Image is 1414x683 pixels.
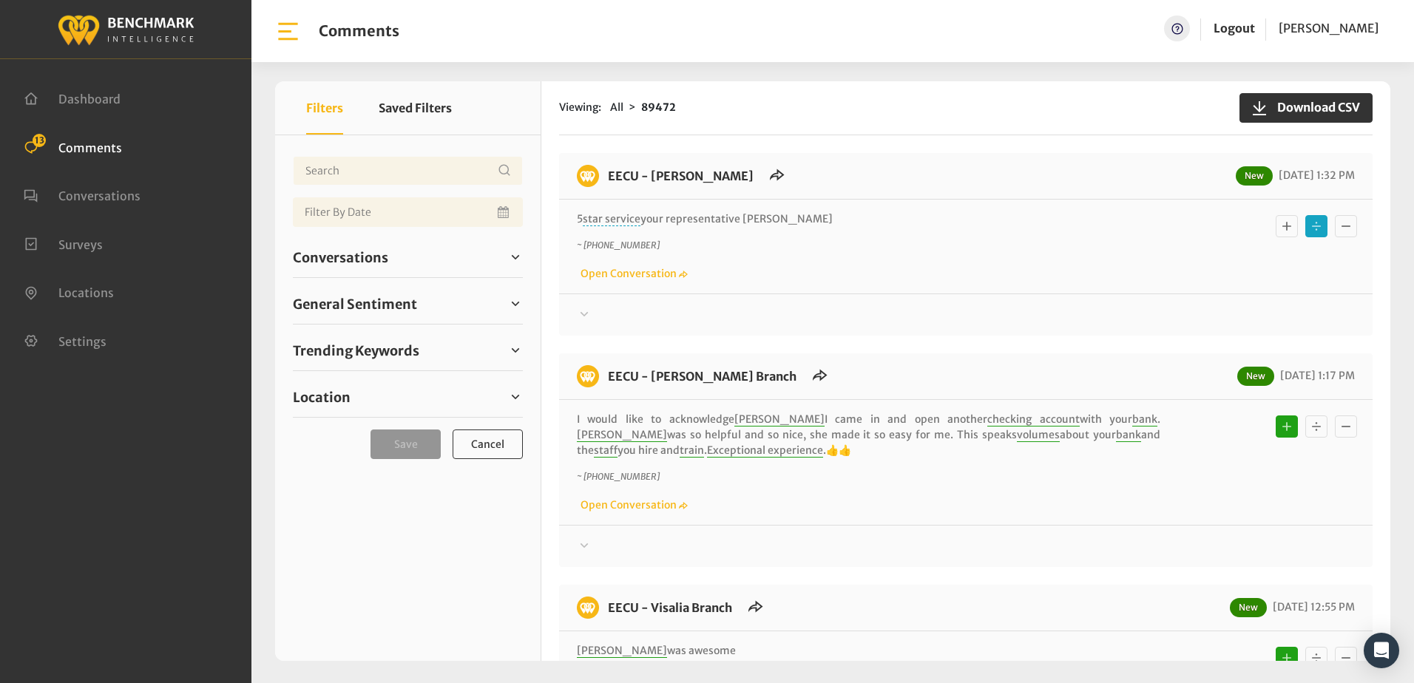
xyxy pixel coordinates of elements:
[577,165,599,187] img: benchmark
[24,90,121,105] a: Dashboard
[495,197,514,227] button: Open Calendar
[1279,16,1379,41] a: [PERSON_NAME]
[58,285,114,300] span: Locations
[599,365,805,387] h6: EECU - Armstrong Branch
[379,81,452,135] button: Saved Filters
[293,341,419,361] span: Trending Keywords
[734,412,825,427] span: [PERSON_NAME]
[577,643,1160,659] p: was awesome
[293,387,351,407] span: Location
[306,81,343,135] button: Filters
[24,236,103,251] a: Surveys
[1132,412,1157,427] span: bank
[594,444,618,458] span: staff
[293,197,523,227] input: Date range input field
[1239,93,1373,123] button: Download CSV
[1272,211,1361,241] div: Basic example
[1237,367,1274,386] span: New
[641,101,676,114] strong: 89472
[577,211,1160,227] p: 5 your representative [PERSON_NAME]
[1276,369,1355,382] span: [DATE] 1:17 PM
[577,471,660,482] i: ~ [PHONE_NUMBER]
[1269,600,1355,614] span: [DATE] 12:55 PM
[1214,16,1255,41] a: Logout
[275,18,301,44] img: bar
[608,600,732,615] a: EECU - Visalia Branch
[293,156,523,186] input: Username
[293,294,417,314] span: General Sentiment
[577,267,688,280] a: Open Conversation
[559,100,601,115] span: Viewing:
[608,369,796,384] a: EECU - [PERSON_NAME] Branch
[707,444,823,458] span: Exceptional experience
[293,293,523,315] a: General Sentiment
[1275,169,1355,182] span: [DATE] 1:32 PM
[599,597,741,619] h6: EECU - Visalia Branch
[1268,98,1360,116] span: Download CSV
[24,333,106,347] a: Settings
[24,187,141,202] a: Conversations
[453,429,523,459] button: Cancel
[293,386,523,408] a: Location
[583,212,640,226] span: star service
[58,237,103,251] span: Surveys
[58,333,106,348] span: Settings
[58,140,122,154] span: Comments
[58,188,141,203] span: Conversations
[319,22,399,40] h1: Comments
[599,165,762,187] h6: EECU - Van Ness
[1364,633,1399,668] div: Open Intercom Messenger
[1279,21,1379,35] span: [PERSON_NAME]
[577,428,667,442] span: [PERSON_NAME]
[987,412,1079,427] span: checking account
[58,92,121,106] span: Dashboard
[1214,21,1255,35] a: Logout
[680,444,704,458] span: train
[293,248,388,268] span: Conversations
[577,365,599,387] img: benchmark
[577,239,660,251] i: ~ [PHONE_NUMBER]
[577,644,667,658] span: [PERSON_NAME]
[1272,643,1361,673] div: Basic example
[293,339,523,361] a: Trending Keywords
[33,134,46,147] span: 13
[577,412,1160,458] p: I would like to acknowledge I came in and open another with your . was so helpful and so nice, sh...
[24,139,122,154] a: Comments 13
[57,11,194,47] img: benchmark
[24,284,114,299] a: Locations
[1230,598,1267,617] span: New
[577,597,599,619] img: benchmark
[293,246,523,268] a: Conversations
[1236,166,1273,186] span: New
[577,498,688,512] a: Open Conversation
[610,101,623,114] span: All
[1017,428,1060,442] span: volumes
[1272,412,1361,441] div: Basic example
[1116,428,1141,442] span: bank
[608,169,754,183] a: EECU - [PERSON_NAME]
